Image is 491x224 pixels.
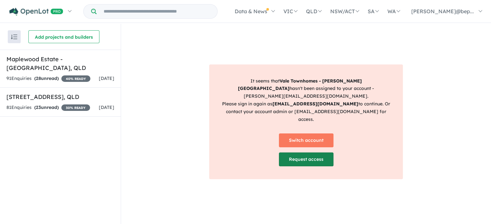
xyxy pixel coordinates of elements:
[98,5,216,18] input: Try estate name, suburb, builder or developer
[6,75,90,83] div: 91 Enquir ies
[36,75,41,81] span: 28
[272,101,358,107] strong: [EMAIL_ADDRESS][DOMAIN_NAME]
[34,75,59,81] strong: ( unread)
[411,8,474,15] span: [PERSON_NAME]@bep...
[9,8,63,16] img: Openlot PRO Logo White
[34,104,59,110] strong: ( unread)
[36,104,41,110] span: 23
[6,55,114,72] h5: Maplewood Estate - [GEOGRAPHIC_DATA] , QLD
[220,77,392,123] p: It seems that hasn't been assigned to your account - [PERSON_NAME][EMAIL_ADDRESS][DOMAIN_NAME] . ...
[279,152,333,166] a: Request access
[11,34,17,39] img: sort.svg
[279,133,333,147] a: Switch account
[6,93,114,101] h5: [STREET_ADDRESS] , QLD
[99,75,114,81] span: [DATE]
[238,78,362,92] strong: Vale Townhomes - [PERSON_NAME][GEOGRAPHIC_DATA]
[99,104,114,110] span: [DATE]
[61,75,90,82] span: 40 % READY
[61,104,90,111] span: 30 % READY
[28,30,99,43] button: Add projects and builders
[6,104,90,112] div: 81 Enquir ies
